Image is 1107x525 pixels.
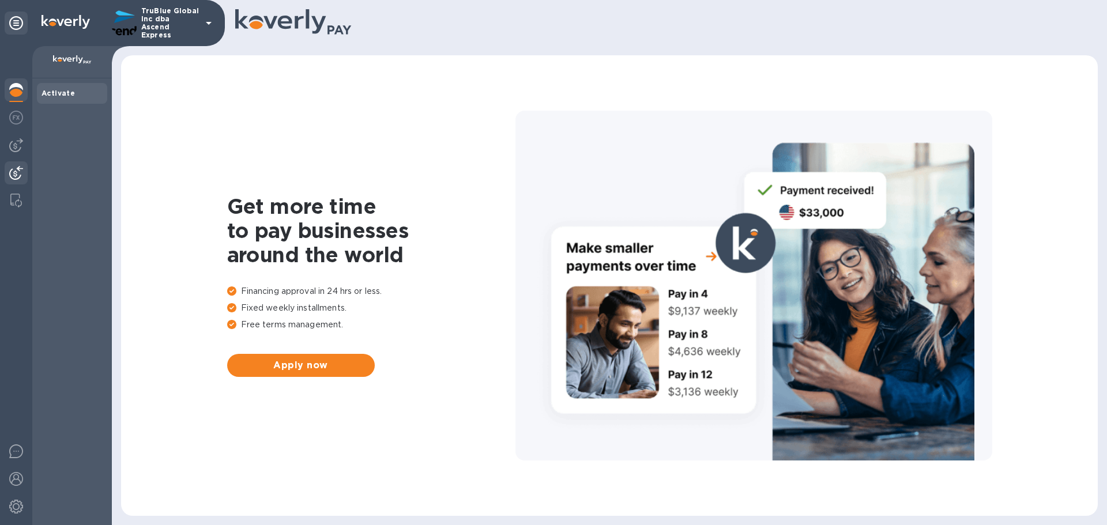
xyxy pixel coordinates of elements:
span: Apply now [236,358,366,372]
p: Fixed weekly installments. [227,302,515,314]
p: TruBlue Global Inc dba Ascend Express [141,7,199,39]
b: Activate [42,89,75,97]
button: Apply now [227,354,375,377]
p: Financing approval in 24 hrs or less. [227,285,515,297]
img: Foreign exchange [9,111,23,124]
div: Unpin categories [5,12,28,35]
img: Logo [42,15,90,29]
h1: Get more time to pay businesses around the world [227,194,515,267]
p: Free terms management. [227,319,515,331]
